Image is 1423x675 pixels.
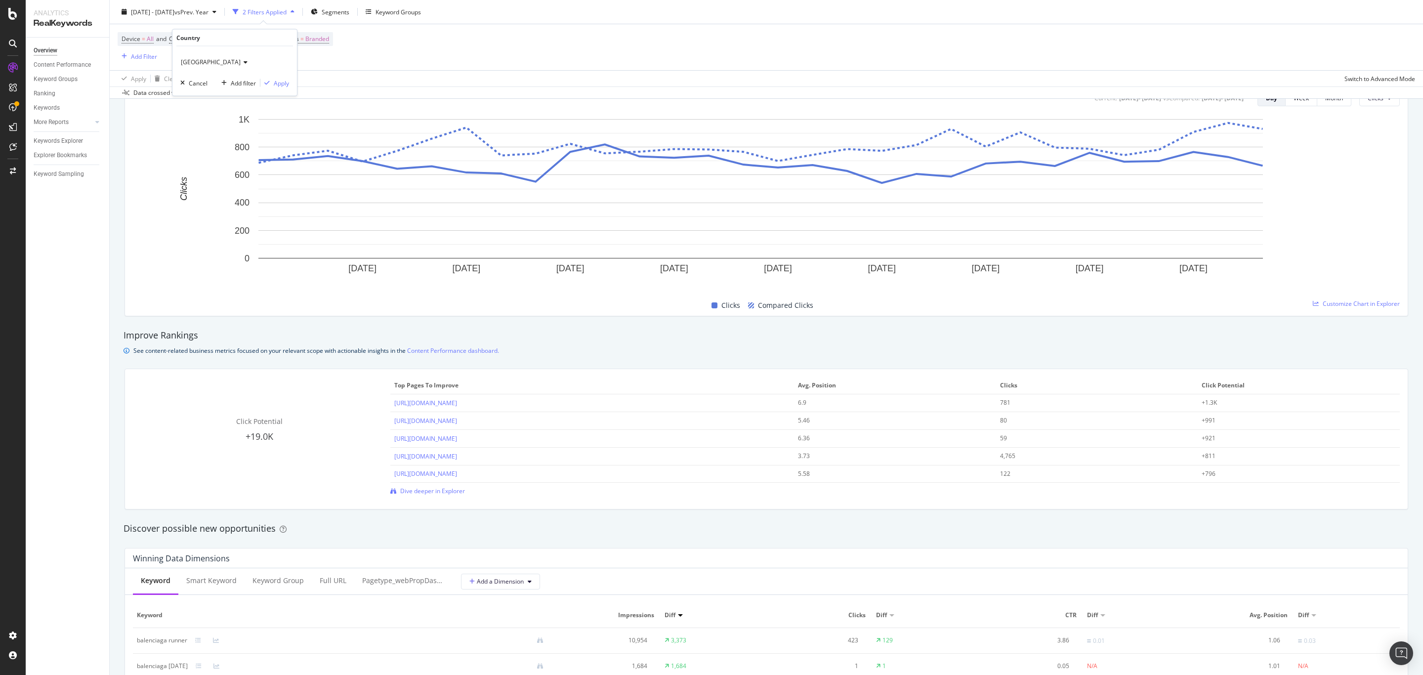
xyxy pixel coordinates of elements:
a: [URL][DOMAIN_NAME] [394,469,457,478]
div: info banner [124,345,1409,356]
a: [URL][DOMAIN_NAME] [394,399,457,407]
div: Improve Rankings [124,329,1409,342]
div: 5.58 [798,469,972,478]
div: Full URL [320,576,346,586]
div: 59 [1000,434,1174,443]
text: 1K [239,114,250,124]
div: 3,373 [671,636,686,645]
div: 781 [1000,398,1174,407]
span: +19.0K [246,430,273,442]
span: vs Prev. Year [174,7,209,16]
div: RealKeywords [34,18,101,29]
span: Clicks [721,299,740,311]
a: Keywords [34,103,102,113]
span: All [147,32,154,46]
span: Branded [305,32,329,46]
span: and [156,35,167,43]
div: 4,765 [1000,452,1174,461]
div: Keyword [141,576,170,586]
div: Keyword Sampling [34,169,84,179]
span: Clicks [770,611,866,620]
a: Overview [34,45,102,56]
div: 10,954 [559,636,647,645]
text: [DATE] [764,263,792,273]
div: +991 [1202,416,1376,425]
div: balenciaga runner [137,636,187,645]
button: Apply [260,78,289,88]
div: 1,684 [671,662,686,671]
img: Equal [1298,639,1302,642]
span: = [142,35,145,43]
a: [URL][DOMAIN_NAME] [394,434,457,443]
div: Add filter [231,79,256,87]
button: Keyword Groups [362,4,425,20]
div: 1 [770,662,858,671]
text: [DATE] [972,263,1000,273]
div: 5.46 [798,416,972,425]
button: [DATE] - [DATE]vsPrev. Year [118,4,220,20]
span: Compared Clicks [758,299,813,311]
div: Clear [164,74,179,83]
span: Segments [322,7,349,16]
div: A chart. [133,114,1388,288]
div: pagetype_webPropDash Level 1 [362,576,445,586]
div: +796 [1202,469,1376,478]
button: Segments [307,4,353,20]
text: [DATE] [660,263,688,273]
span: Clicks [1000,381,1192,390]
div: 1 [882,662,886,671]
button: Add a Dimension [461,574,540,590]
button: Apply [118,71,146,86]
a: Keyword Groups [34,74,102,84]
text: [DATE] [1076,263,1104,273]
button: Cancel [176,78,208,88]
div: 423 [770,636,858,645]
div: 0.05 [981,662,1069,671]
text: 600 [235,170,250,180]
div: Analytics [34,8,101,18]
div: N/A [1298,662,1308,671]
div: Explorer Bookmarks [34,150,87,161]
span: Diff [1298,611,1309,620]
span: = [300,35,304,43]
a: Customize Chart in Explorer [1313,299,1400,308]
div: Apply [274,79,289,87]
text: [DATE] [1179,263,1208,273]
span: Diff [665,611,675,620]
a: Dive deeper in Explorer [390,487,465,495]
text: [DATE] [453,263,481,273]
div: Data crossed with the Crawl [133,88,210,97]
div: 6.36 [798,434,972,443]
div: Winning Data Dimensions [133,553,230,563]
div: 129 [882,636,893,645]
div: 6.9 [798,398,972,407]
div: +1.3K [1202,398,1376,407]
div: See content-related business metrics focused on your relevant scope with actionable insights in the [133,345,499,356]
button: 2 Filters Applied [229,4,298,20]
span: Diff [876,611,887,620]
span: Avg. Position [798,381,990,390]
div: Apply [131,74,146,83]
div: Content Performance [34,60,91,70]
div: Keyword Groups [376,7,421,16]
span: Click Potential [1202,381,1393,390]
div: 80 [1000,416,1174,425]
div: 3.86 [981,636,1069,645]
span: Diff [1087,611,1098,620]
div: More Reports [34,117,69,127]
div: 0.03 [1304,636,1316,645]
a: Keywords Explorer [34,136,102,146]
span: Top pages to improve [394,381,788,390]
div: balenciaga monday [137,662,188,671]
text: 400 [235,198,250,208]
img: Equal [1087,639,1091,642]
button: Add Filter [118,50,157,62]
span: Device [122,35,140,43]
text: [DATE] [556,263,585,273]
div: 0.01 [1093,636,1105,645]
div: Keyword Groups [34,74,78,84]
div: Country [176,34,200,42]
text: 800 [235,142,250,152]
a: Content Performance [34,60,102,70]
div: Keywords Explorer [34,136,83,146]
